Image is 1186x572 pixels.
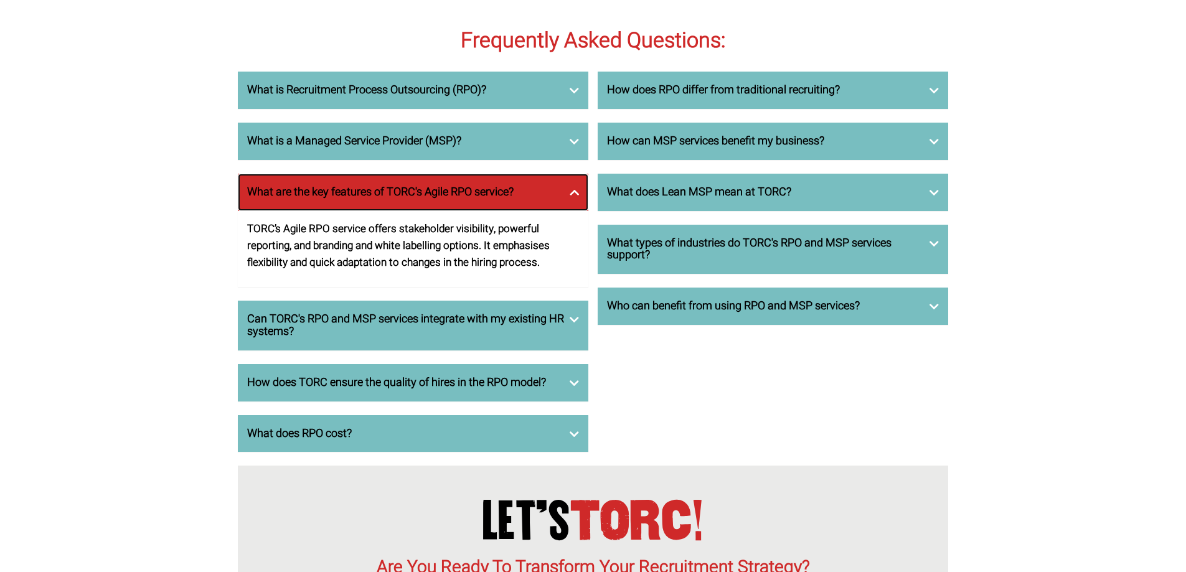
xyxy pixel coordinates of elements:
[247,220,579,271] p: TORC’s Agile RPO service offers stakeholder visibility, powerful reporting, and branding and whit...
[461,25,725,56] span: Frequently Asked Questions:
[247,377,579,389] h3: How does TORC ensure the quality of hires in the RPO model?
[247,84,579,96] h3: What is Recruitment Process Outsourcing (RPO)?
[238,364,588,401] a: How does TORC ensure the quality of hires in the RPO model?
[247,135,579,148] h3: What is a Managed Service Provider (MSP)?
[598,288,948,325] a: Who can benefit from using RPO and MSP services?
[598,225,948,274] a: What types of industries do TORC's RPO and MSP services support?
[247,428,579,440] h3: What does RPO cost?
[598,72,948,109] a: How does RPO differ from traditional recruiting?
[238,174,588,211] a: What are the key features of TORC's Agile RPO service?
[238,72,588,109] a: What is Recruitment Process Outsourcing (RPO)?
[247,186,579,199] h3: What are the key features of TORC's Agile RPO service?
[607,300,939,312] h3: Who can benefit from using RPO and MSP services?
[482,492,570,550] span: let’s
[598,174,948,211] a: What does Lean MSP mean at TORC?
[607,84,939,96] h3: How does RPO differ from traditional recruiting?
[607,186,939,199] h3: What does Lean MSP mean at TORC?
[238,415,588,452] a: What does RPO cost?
[247,313,579,338] h3: Can TORC's RPO and MSP services integrate with my existing HR systems?
[607,135,939,148] h3: How can MSP services benefit my business?
[598,123,948,160] a: How can MSP services benefit my business?
[344,498,842,545] h1: TORC!
[238,123,588,160] a: What is a Managed Service Provider (MSP)?
[238,301,588,350] a: Can TORC's RPO and MSP services integrate with my existing HR systems?
[607,237,939,262] h3: What types of industries do TORC's RPO and MSP services support?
